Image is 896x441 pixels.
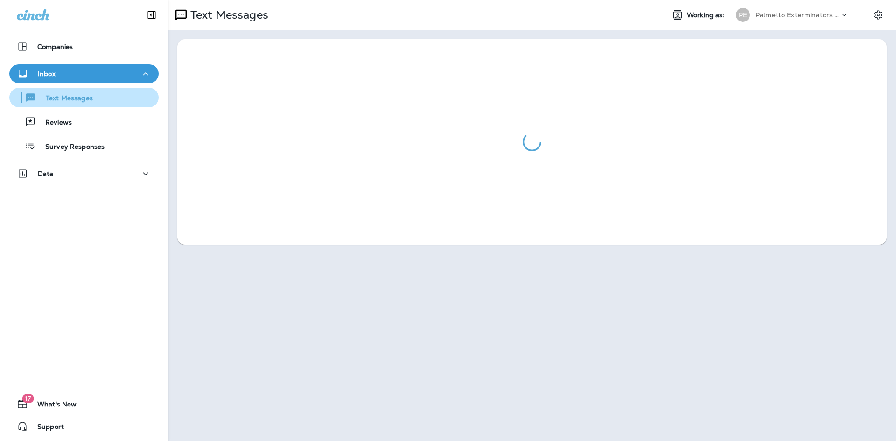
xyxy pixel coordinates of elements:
[756,11,840,19] p: Palmetto Exterminators LLC
[9,64,159,83] button: Inbox
[870,7,887,23] button: Settings
[9,395,159,413] button: 17What's New
[38,170,54,177] p: Data
[187,8,268,22] p: Text Messages
[9,112,159,132] button: Reviews
[687,11,727,19] span: Working as:
[9,136,159,156] button: Survey Responses
[9,37,159,56] button: Companies
[28,423,64,434] span: Support
[36,94,93,103] p: Text Messages
[9,88,159,107] button: Text Messages
[736,8,750,22] div: PE
[37,43,73,50] p: Companies
[36,119,72,127] p: Reviews
[9,417,159,436] button: Support
[139,6,165,24] button: Collapse Sidebar
[9,164,159,183] button: Data
[36,143,105,152] p: Survey Responses
[38,70,56,77] p: Inbox
[28,400,77,412] span: What's New
[22,394,34,403] span: 17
